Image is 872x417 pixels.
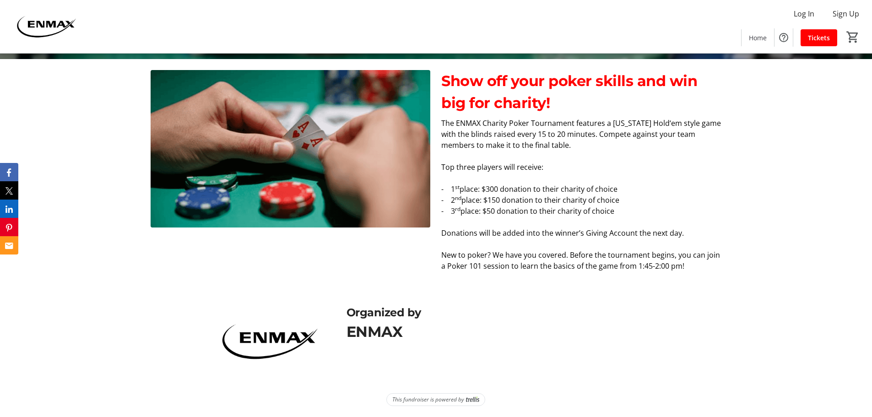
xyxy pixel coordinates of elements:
span: The ENMAX Charity Poker Tournament features a [US_STATE] Hold‘em style game with the blinds raise... [441,118,721,150]
img: Trellis Logo [466,396,479,403]
div: Organized by [347,304,668,321]
sup: rd [455,205,460,213]
span: New to poker? We have you covered. Before the tournament begins, you can join a Poker 101 session... [441,250,720,271]
sup: st [455,183,460,191]
span: Tickets [808,33,830,43]
span: - 2 [441,195,455,205]
sup: nd [455,194,461,202]
a: Home [742,29,774,46]
span: Donations will be added into the winner’s Giving Account the next day. [441,228,684,238]
button: Help [775,28,793,47]
span: place: $150 donation to their charity of choice [461,195,619,205]
button: Sign Up [825,6,867,21]
span: Home [749,33,767,43]
img: ENMAX 's Logo [5,4,87,49]
span: Top three players will receive: [441,162,543,172]
div: ENMAX [347,321,668,343]
span: place: $50 donation to their charity of choice [460,206,614,216]
span: - 1 [441,184,455,194]
span: - 3 [441,206,455,216]
p: Show off your poker skills and win big for charity! [441,70,721,114]
img: ENMAX logo [204,304,335,379]
button: Cart [845,29,861,45]
button: Log In [786,6,822,21]
span: place: $300 donation to their charity of choice [460,184,617,194]
img: undefined [151,70,430,227]
span: Sign Up [833,8,859,19]
span: Log In [794,8,814,19]
span: This fundraiser is powered by [392,395,464,404]
a: Tickets [801,29,837,46]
